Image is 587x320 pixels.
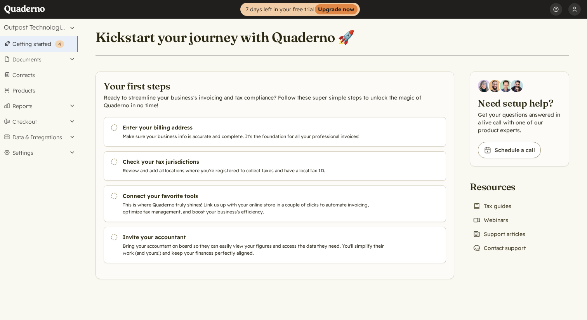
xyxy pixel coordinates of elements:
img: Jairo Fumero, Account Executive at Quaderno [489,80,501,92]
h2: Resources [470,180,529,193]
a: Connect your favorite tools This is where Quaderno truly shines! Link us up with your online stor... [104,185,446,222]
a: Contact support [470,243,529,254]
a: Invite your accountant Bring your accountant on board so they can easily view your figures and ac... [104,227,446,263]
a: Webinars [470,215,511,226]
a: Check your tax jurisdictions Review and add all locations where you're registered to collect taxe... [104,151,446,181]
strong: Upgrade now [315,4,358,14]
h1: Kickstart your journey with Quaderno 🚀 [96,29,354,46]
a: Enter your billing address Make sure your business info is accurate and complete. It's the founda... [104,117,446,147]
h2: Need setup help? [478,97,561,109]
h3: Check your tax jurisdictions [123,158,387,166]
h3: Invite your accountant [123,233,387,241]
p: Make sure your business info is accurate and complete. It's the foundation for all your professio... [123,133,387,140]
p: Get your questions answered in a live call with one of our product experts. [478,111,561,134]
p: Review and add all locations where you're registered to collect taxes and have a local tax ID. [123,167,387,174]
p: Ready to streamline your business's invoicing and tax compliance? Follow these super simple steps... [104,94,446,109]
h2: Your first steps [104,80,446,92]
h3: Enter your billing address [123,124,387,131]
a: Support articles [470,229,528,240]
p: This is where Quaderno truly shines! Link us up with your online store in a couple of clicks to a... [123,201,387,215]
img: Ivo Oltmans, Business Developer at Quaderno [500,80,512,92]
img: Diana Carrasco, Account Executive at Quaderno [478,80,490,92]
a: 7 days left in your free trialUpgrade now [240,3,360,16]
a: Schedule a call [478,142,541,158]
span: 4 [58,41,61,47]
h3: Connect your favorite tools [123,192,387,200]
a: Tax guides [470,201,514,212]
p: Bring your accountant on board so they can easily view your figures and access the data they need... [123,243,387,257]
img: Javier Rubio, DevRel at Quaderno [511,80,523,92]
